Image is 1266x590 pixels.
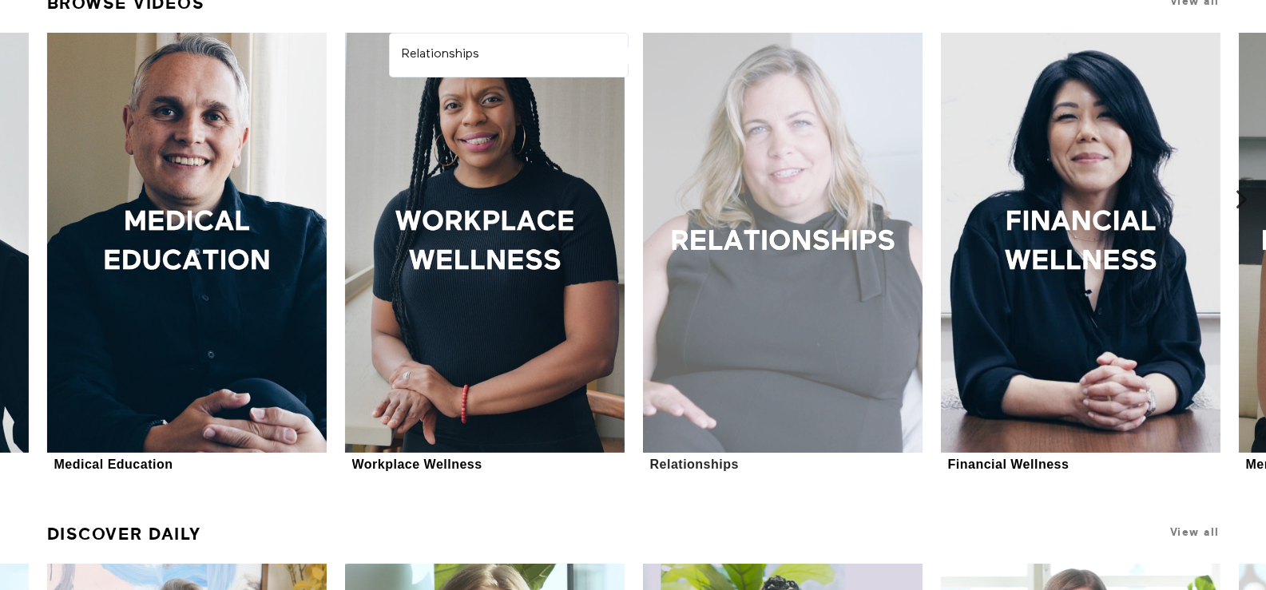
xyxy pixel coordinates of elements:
[352,457,482,472] div: Workplace Wellness
[402,48,479,61] strong: Relationships
[650,457,739,472] div: Relationships
[643,33,923,474] a: RelationshipsRelationships
[948,457,1070,472] div: Financial Wellness
[345,33,625,474] a: Workplace WellnessWorkplace Wellness
[1170,526,1220,538] a: View all
[54,457,173,472] div: Medical Education
[47,517,201,551] a: Discover Daily
[941,33,1221,474] a: Financial WellnessFinancial Wellness
[47,33,327,474] a: Medical EducationMedical Education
